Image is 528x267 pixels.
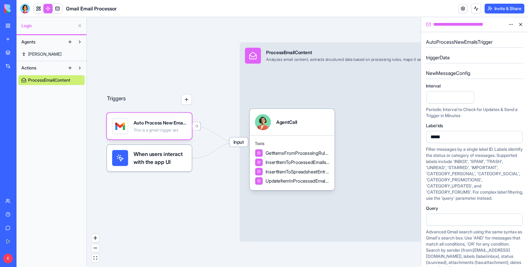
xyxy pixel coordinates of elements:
div: When users interact with the app UI [107,145,192,171]
span: Interval [426,84,441,88]
span: Logic [21,23,75,29]
span: Tools [255,141,329,146]
span: Actions [21,65,36,71]
g: Edge from 68c42e45619928e015d6575d to 68c42e3d16a539d595e24277 [193,126,238,142]
img: logo [4,4,42,13]
div: AgentCallToolsGetItemsFromProcessingRulesTableInsertItemToProcessedEmailsTableInsertItemToSpreads... [250,109,335,190]
span: InsertItemToProcessedEmailsTable [266,159,329,166]
div: Auto Process New EmailsTriggerThis is a gmail trigger set [107,113,192,139]
span: Gmail Email Processor [66,5,117,12]
span: Agents [21,39,35,45]
div: ProcessEmailContent [266,49,465,56]
div: AgentCall [276,119,297,125]
button: fit view [91,254,99,262]
button: zoom in [91,234,99,242]
button: Actions [18,63,65,73]
span: Query [426,206,438,210]
span: Label Ids [426,124,443,128]
span: GetItemsFromProcessingRulesTable [266,150,329,156]
div: Analyzes email content, extracts structured data based on processing rules, maps it semantically ... [266,57,465,62]
div: InputProcessEmailContentAnalyzes email content, extracts structured data based on processing rule... [240,42,508,242]
g: Edge from UI_TRIGGERS to 68c42e3d16a539d595e24277 [193,142,238,158]
button: zoom out [91,244,99,252]
div: Triggers [107,73,192,171]
span: [PERSON_NAME] [28,51,61,57]
h5: AutoProcessNewEmailsTrigger [426,38,523,46]
span: Input [229,137,248,146]
div: Periodic Interval to Check for Updates & Send a Trigger in Minutes [426,106,523,119]
a: ProcessEmailContent [18,75,85,85]
h5: triggerData [426,54,523,61]
h5: NewMessageConfig [426,69,523,77]
a: [PERSON_NAME] [18,49,85,59]
button: Agents [18,37,65,47]
span: ProcessEmailContent [28,77,70,83]
span: E [3,254,13,263]
p: Triggers [107,94,126,105]
button: Invite & Share [485,4,524,13]
div: This is a gmail trigger set [134,128,187,133]
span: UpdateItemInProcessedEmailsTable [266,178,329,184]
span: InsertItemToSpreadsheetEntriesTable [266,168,329,175]
span: When users interact with the app UI [134,150,187,166]
div: Filter messages by a single label ID. Labels identify the status or category of messages. Support... [426,146,523,201]
div: Auto Process New EmailsTrigger [134,120,187,126]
